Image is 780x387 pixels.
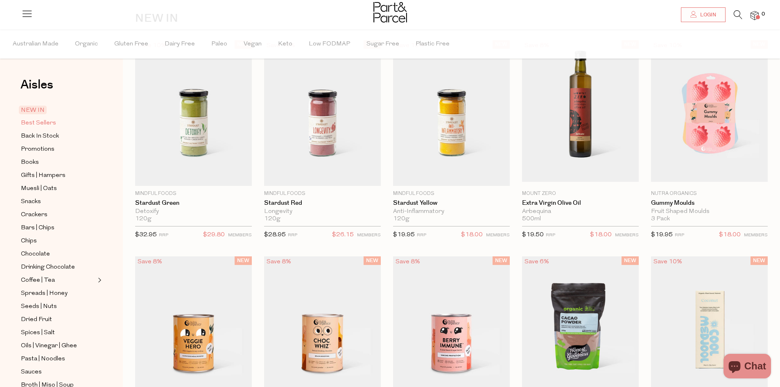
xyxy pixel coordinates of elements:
p: Mindful Foods [264,190,381,197]
div: Anti-Inflammatory [393,208,510,215]
span: Low FODMAP [309,30,350,59]
span: Keto [278,30,292,59]
span: NEW [364,256,381,265]
span: Sugar Free [366,30,399,59]
span: 120g [393,215,409,223]
span: Paleo [211,30,227,59]
span: Bars | Chips [21,223,54,233]
a: Seeds | Nuts [21,301,95,312]
div: Save 8% [264,256,294,267]
img: Stardust Red [264,40,381,186]
span: $18.00 [719,230,741,240]
a: Stardust Green [135,199,252,207]
span: Vegan [244,30,262,59]
a: Stardust Yellow [393,199,510,207]
span: Organic [75,30,98,59]
span: 3 Pack [651,215,670,223]
small: RRP [417,233,426,238]
span: Aisles [20,76,53,94]
span: Crackers [21,210,47,220]
div: Fruit Shaped Moulds [651,208,768,215]
a: Muesli | Oats [21,183,95,194]
span: 120g [135,215,151,223]
a: 0 [751,11,759,20]
span: 120g [264,215,280,223]
a: Spreads | Honey [21,288,95,299]
a: Gummy Moulds [651,199,768,207]
span: $28.95 [264,232,286,238]
p: Mindful Foods [393,190,510,197]
button: Expand/Collapse Coffee | Tea [96,275,102,285]
span: $29.80 [203,230,225,240]
span: $18.00 [590,230,612,240]
p: Mount Zero [522,190,639,197]
small: RRP [159,233,168,238]
div: Longevity [264,208,381,215]
span: Drinking Chocolate [21,263,75,272]
span: 0 [760,11,767,18]
a: Crackers [21,210,95,220]
img: Part&Parcel [373,2,407,23]
img: Stardust Yellow [393,40,510,186]
span: Sauces [21,367,42,377]
span: Pasta | Noodles [21,354,65,364]
a: Login [681,7,726,22]
span: Chips [21,236,37,246]
a: Best Sellers [21,118,95,128]
a: Coffee | Tea [21,275,95,285]
a: Pasta | Noodles [21,354,95,364]
span: Books [21,158,39,167]
a: Sauces [21,367,95,377]
span: NEW [751,256,768,265]
span: Seeds | Nuts [21,302,57,312]
span: Gluten Free [114,30,148,59]
span: $18.00 [461,230,483,240]
span: $32.95 [135,232,157,238]
small: RRP [546,233,555,238]
span: Muesli | Oats [21,184,57,194]
img: Extra Virgin Olive Oil [522,44,639,182]
a: NEW IN [21,105,95,115]
small: MEMBERS [228,233,252,238]
a: Chocolate [21,249,95,259]
span: NEW [493,256,510,265]
div: Save 6% [522,256,552,267]
inbox-online-store-chat: Shopify online store chat [721,354,773,380]
small: MEMBERS [615,233,639,238]
a: Oils | Vinegar | Ghee [21,341,95,351]
small: MEMBERS [744,233,768,238]
span: $19.95 [651,232,673,238]
span: $19.95 [393,232,415,238]
small: MEMBERS [357,233,381,238]
div: Detoxify [135,208,252,215]
small: RRP [288,233,297,238]
a: Extra Virgin Olive Oil [522,199,639,207]
span: NEW [235,256,252,265]
span: Back In Stock [21,131,59,141]
small: MEMBERS [486,233,510,238]
a: Stardust Red [264,199,381,207]
a: Drinking Chocolate [21,262,95,272]
a: Bars | Chips [21,223,95,233]
a: Books [21,157,95,167]
div: Save 8% [393,256,423,267]
p: Nutra Organics [651,190,768,197]
div: Arbequina [522,208,639,215]
a: Back In Stock [21,131,95,141]
a: Spices | Salt [21,328,95,338]
img: Stardust Green [135,40,252,186]
span: Gifts | Hampers [21,171,66,181]
span: NEW IN [19,106,47,114]
img: Gummy Moulds [651,44,768,182]
span: Snacks [21,197,41,207]
a: Promotions [21,144,95,154]
span: Chocolate [21,249,50,259]
span: Promotions [21,145,54,154]
a: Dried Fruit [21,315,95,325]
span: Spreads | Honey [21,289,68,299]
a: Gifts | Hampers [21,170,95,181]
a: Snacks [21,197,95,207]
span: Coffee | Tea [21,276,55,285]
div: Save 8% [135,256,165,267]
span: NEW [622,256,639,265]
